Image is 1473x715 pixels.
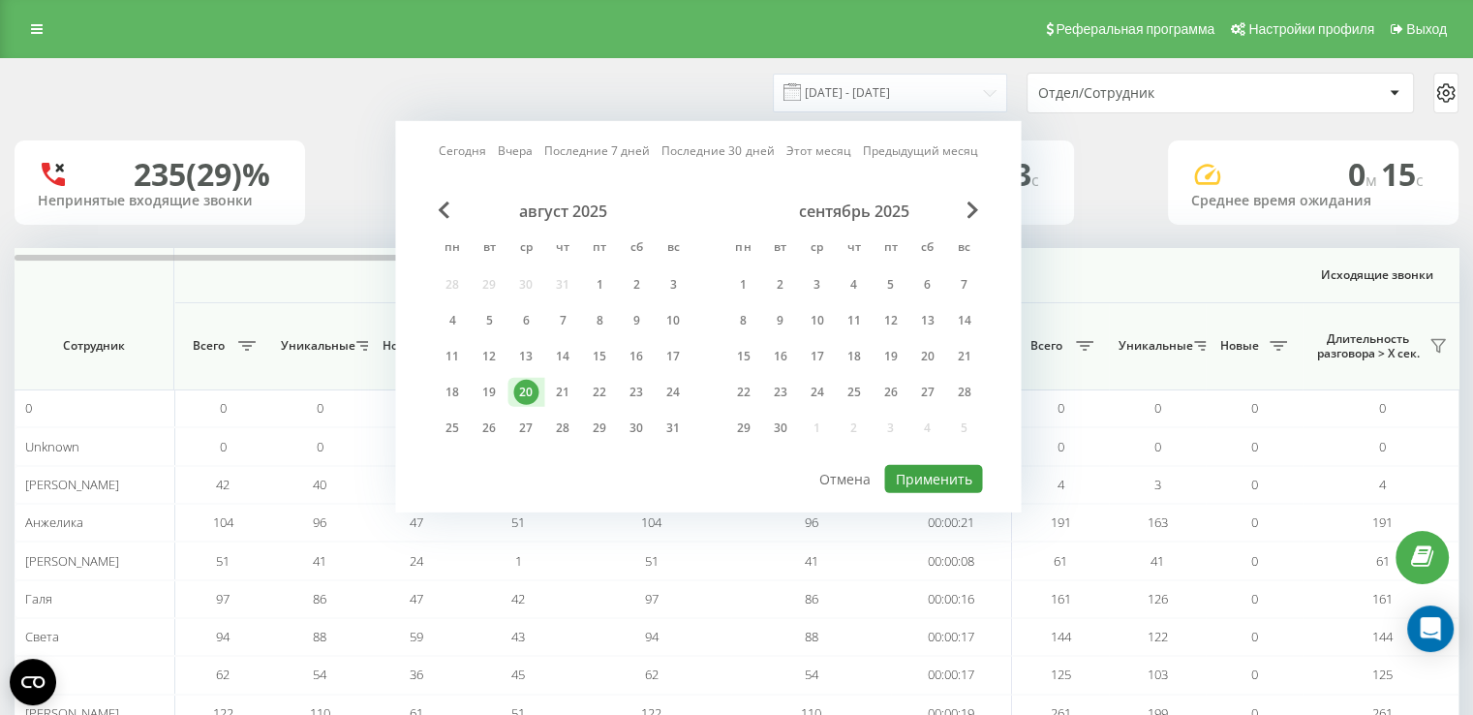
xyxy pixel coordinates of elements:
abbr: вторник [475,234,504,264]
div: 14 [951,308,976,333]
abbr: суббота [622,234,651,264]
abbr: понедельник [438,234,467,264]
div: 14 [550,344,575,369]
span: 0 [1379,399,1386,417]
div: 21 [951,344,976,369]
div: ср 17 сент. 2025 г. [798,342,835,371]
span: 86 [313,590,326,607]
span: 0 [1251,628,1258,645]
span: 125 [1372,666,1393,683]
button: Отмена [809,465,881,493]
span: 61 [1054,552,1067,570]
span: 0 [317,438,323,455]
span: 0 [220,399,227,417]
div: пт 22 авг. 2025 г. [581,378,618,407]
div: 23 [767,380,792,405]
span: 51 [216,552,230,570]
span: 191 [1051,513,1071,531]
div: сб 9 авг. 2025 г. [618,306,655,335]
div: 11 [841,308,866,333]
div: пт 8 авг. 2025 г. [581,306,618,335]
div: 29 [730,416,755,441]
div: вс 24 авг. 2025 г. [655,378,691,407]
span: 1 [515,552,522,570]
span: 122 [1148,628,1168,645]
div: 30 [624,416,649,441]
div: 25 [841,380,866,405]
span: Всего [1022,338,1070,354]
div: сб 27 сент. 2025 г. [908,378,945,407]
span: Unknown [25,438,79,455]
abbr: воскресенье [949,234,978,264]
span: 0 [1251,552,1258,570]
div: чт 7 авг. 2025 г. [544,306,581,335]
div: 9 [624,308,649,333]
div: пн 29 сент. 2025 г. [724,414,761,443]
div: 30 [767,416,792,441]
span: 163 [1148,513,1168,531]
div: 1 [587,272,612,297]
span: Настройки профиля [1248,21,1374,37]
div: 3 [804,272,829,297]
div: чт 21 авг. 2025 г. [544,378,581,407]
div: 11 [440,344,465,369]
div: 6 [914,272,939,297]
td: 00:00:16 [891,580,1012,618]
div: 4 [440,308,465,333]
div: 24 [660,380,686,405]
span: 0 [1154,438,1161,455]
div: вс 28 сент. 2025 г. [945,378,982,407]
div: пт 5 сент. 2025 г. [872,270,908,299]
div: 27 [914,380,939,405]
div: 26 [877,380,903,405]
div: пн 11 авг. 2025 г. [434,342,471,371]
div: сб 6 сент. 2025 г. [908,270,945,299]
div: 26 [476,416,502,441]
div: ср 6 авг. 2025 г. [507,306,544,335]
div: 19 [476,380,502,405]
div: 6 [513,308,538,333]
span: 0 [1379,438,1386,455]
div: ср 13 авг. 2025 г. [507,342,544,371]
div: ср 10 сент. 2025 г. [798,306,835,335]
div: чт 28 авг. 2025 г. [544,414,581,443]
span: 191 [1372,513,1393,531]
span: 40 [313,476,326,493]
span: 4 [1058,476,1064,493]
span: Next Month [967,202,978,219]
div: 12 [877,308,903,333]
div: 23 [624,380,649,405]
div: вс 3 авг. 2025 г. [655,270,691,299]
div: пт 29 авг. 2025 г. [581,414,618,443]
span: 24 [410,552,423,570]
span: 0 [25,399,32,417]
div: 20 [914,344,939,369]
div: вт 30 сент. 2025 г. [761,414,798,443]
div: пн 22 сент. 2025 г. [724,378,761,407]
div: пн 8 сент. 2025 г. [724,306,761,335]
div: пн 18 авг. 2025 г. [434,378,471,407]
span: 0 [1251,666,1258,683]
span: 104 [641,513,661,531]
span: 51 [511,513,525,531]
span: 144 [1051,628,1071,645]
div: 15 [730,344,755,369]
div: август 2025 [434,202,691,221]
div: вт 9 сент. 2025 г. [761,306,798,335]
div: Среднее время ожидания [1191,193,1435,209]
span: 88 [313,628,326,645]
div: 17 [660,344,686,369]
span: Сотрудник [31,338,157,354]
span: 126 [1148,590,1168,607]
div: пт 12 сент. 2025 г. [872,306,908,335]
td: 00:00:08 [891,542,1012,579]
div: ср 20 авг. 2025 г. [507,378,544,407]
span: 104 [213,513,233,531]
div: 8 [730,308,755,333]
span: 41 [805,552,818,570]
span: 161 [1051,590,1071,607]
div: 4 [841,272,866,297]
div: 22 [587,380,612,405]
span: 161 [1372,590,1393,607]
div: чт 18 сент. 2025 г. [835,342,872,371]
